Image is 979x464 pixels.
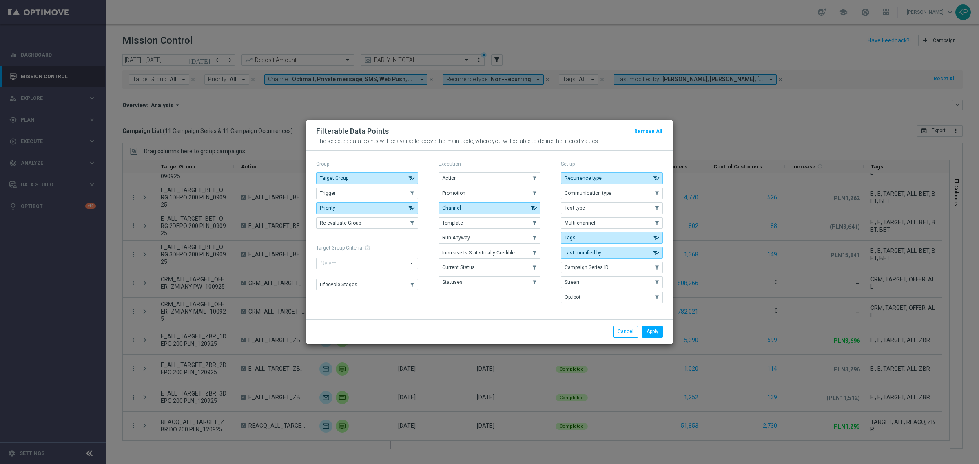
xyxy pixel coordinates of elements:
[316,279,418,290] button: Lifecycle Stages
[561,262,663,273] button: Campaign Series ID
[565,235,576,241] span: Tags
[565,279,581,285] span: Stream
[316,245,418,251] h1: Target Group Criteria
[320,205,335,211] span: Priority
[561,292,663,303] button: Optibot
[439,161,540,167] p: Execution
[316,188,418,199] button: Trigger
[320,175,348,181] span: Target Group
[633,127,663,136] button: Remove All
[439,217,540,229] button: Template
[565,250,601,256] span: Last modified by
[320,220,361,226] span: Re-evaluate Group
[442,235,470,241] span: Run Anyway
[442,205,461,211] span: Channel
[320,190,336,196] span: Trigger
[439,276,540,288] button: Statuses
[316,172,418,184] button: Target Group
[561,188,663,199] button: Communication type
[565,205,585,211] span: Test type
[439,172,540,184] button: Action
[565,175,602,181] span: Recurrence type
[320,282,357,287] span: Lifecycle Stages
[439,188,540,199] button: Promotion
[613,326,638,337] button: Cancel
[561,161,663,167] p: Set-up
[561,232,663,243] button: Tags
[316,217,418,229] button: Re-evaluate Group
[316,161,418,167] p: Group
[442,175,457,181] span: Action
[442,279,463,285] span: Statuses
[442,220,463,226] span: Template
[561,217,663,229] button: Multi-channel
[565,190,611,196] span: Communication type
[442,250,515,256] span: Increase Is Statistically Credible
[442,190,465,196] span: Promotion
[561,247,663,259] button: Last modified by
[642,326,663,337] button: Apply
[561,276,663,288] button: Stream
[365,245,370,251] span: help_outline
[439,247,540,259] button: Increase Is Statistically Credible
[561,202,663,214] button: Test type
[442,265,475,270] span: Current Status
[316,138,663,144] p: The selected data points will be available above the main table, where you will be able to define...
[439,232,540,243] button: Run Anyway
[565,294,580,300] span: Optibot
[565,265,609,270] span: Campaign Series ID
[316,126,389,136] h2: Filterable Data Points
[439,202,540,214] button: Channel
[316,202,418,214] button: Priority
[439,262,540,273] button: Current Status
[561,172,663,184] button: Recurrence type
[565,220,595,226] span: Multi-channel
